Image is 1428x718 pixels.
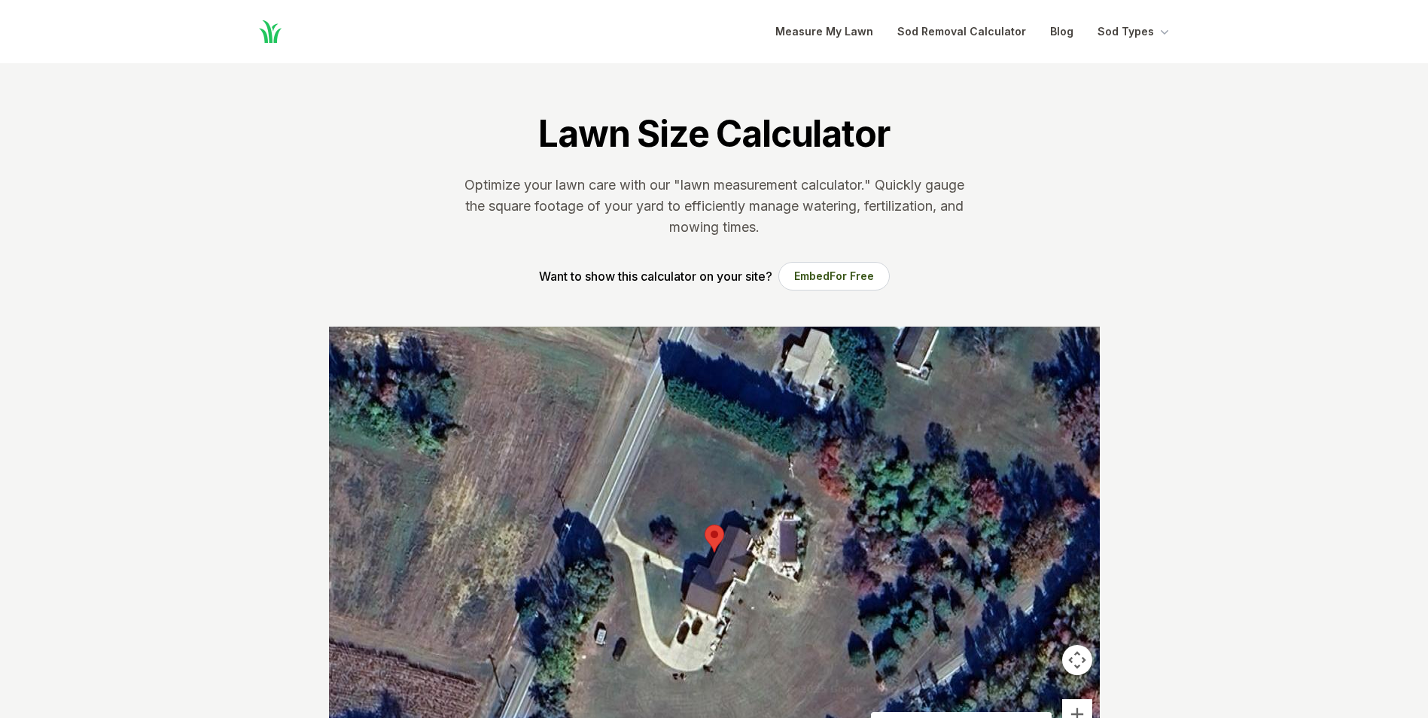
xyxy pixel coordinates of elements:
[897,23,1026,41] a: Sod Removal Calculator
[1098,23,1172,41] button: Sod Types
[1062,645,1092,675] button: Map camera controls
[775,23,873,41] a: Measure My Lawn
[539,267,772,285] p: Want to show this calculator on your site?
[1050,23,1073,41] a: Blog
[830,269,874,282] span: For Free
[538,111,889,157] h1: Lawn Size Calculator
[461,175,967,238] p: Optimize your lawn care with our "lawn measurement calculator." Quickly gauge the square footage ...
[778,262,890,291] button: EmbedFor Free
